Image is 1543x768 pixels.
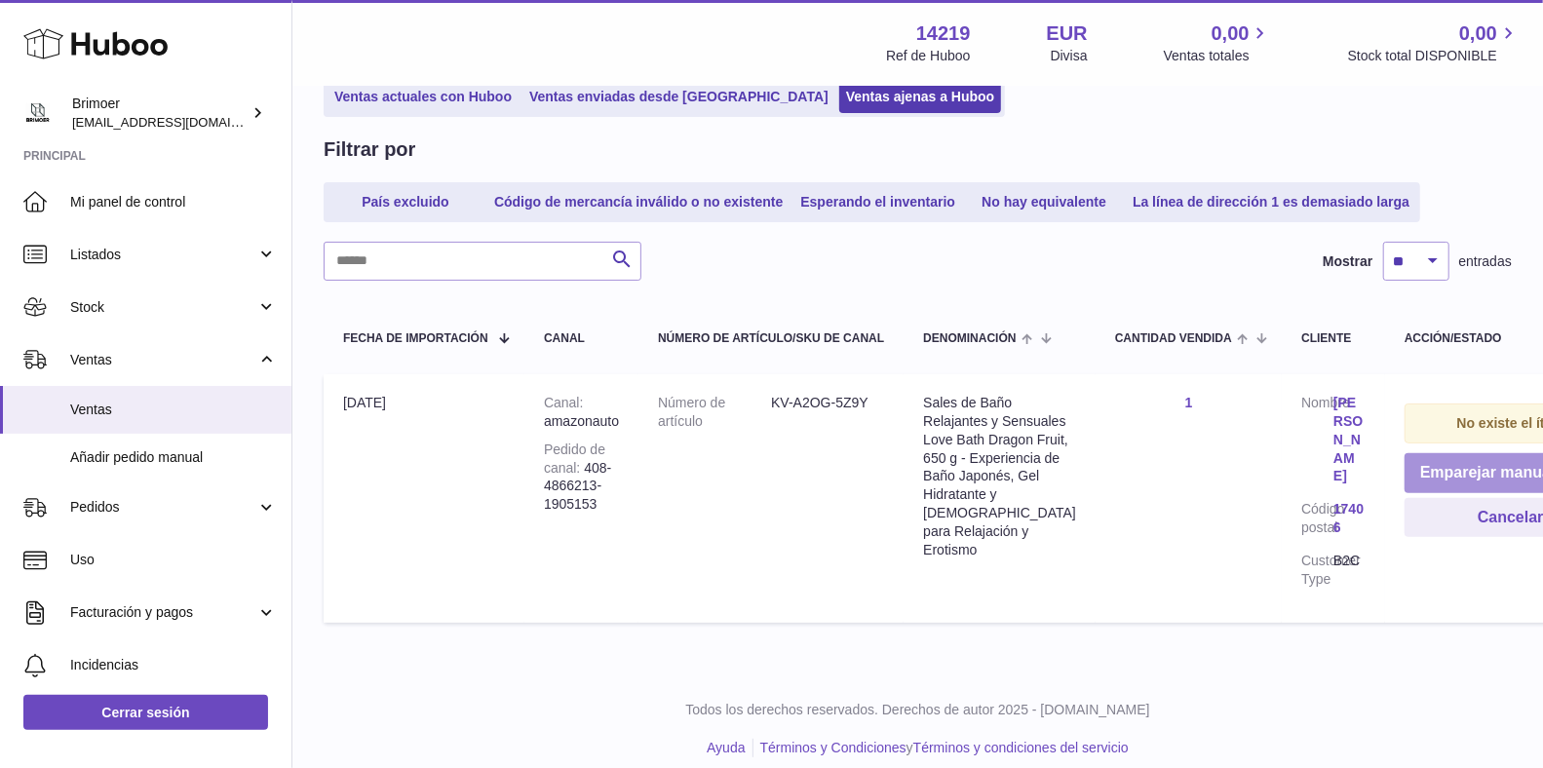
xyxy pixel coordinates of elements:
span: Uso [70,551,277,569]
span: Ventas [70,401,277,419]
div: 408-4866213-1905153 [544,441,619,515]
span: [EMAIL_ADDRESS][DOMAIN_NAME] [72,114,287,130]
p: Todos los derechos reservados. Derechos de autor 2025 - [DOMAIN_NAME] [308,701,1527,719]
strong: Canal [544,395,583,410]
span: Pedidos [70,498,256,517]
a: Cerrar sesión [23,695,268,730]
div: amazonauto [544,394,619,431]
dt: Número de artículo [658,394,771,431]
div: Sales de Baño Relajantes y Sensuales Love Bath Dragon Fruit, 650 g - Experiencia de Baño Japonés,... [923,394,1076,559]
dt: Customer Type [1301,552,1333,589]
span: Stock total DISPONIBLE [1348,47,1520,65]
span: Stock [70,298,256,317]
div: Ref de Huboo [886,47,970,65]
a: País excluido [328,186,483,218]
a: Términos y Condiciones [760,740,907,755]
strong: EUR [1047,20,1088,47]
span: 0,00 [1212,20,1250,47]
dt: Nombre [1301,394,1333,490]
dd: KV-A2OG-5Z9Y [771,394,884,431]
a: Términos y condiciones del servicio [913,740,1129,755]
strong: Pedido de canal [544,442,605,476]
span: Incidencias [70,656,277,674]
a: 1 [1185,395,1193,410]
span: Mi panel de control [70,193,277,211]
td: [DATE] [324,374,524,623]
a: Ventas enviadas desde [GEOGRAPHIC_DATA] [522,81,835,113]
a: 17406 [1333,500,1366,537]
li: y [753,739,1129,757]
span: Ventas totales [1164,47,1272,65]
dt: Código postal [1301,500,1333,542]
strong: 14219 [916,20,971,47]
span: Facturación y pagos [70,603,256,622]
div: Brimoer [72,95,248,132]
dd: B2C [1333,552,1366,589]
label: Mostrar [1323,252,1372,271]
span: Listados [70,246,256,264]
div: Cliente [1301,332,1366,345]
a: Esperando el inventario [793,186,962,218]
span: entradas [1459,252,1512,271]
a: 0,00 Ventas totales [1164,20,1272,65]
a: No hay equivalente [966,186,1122,218]
img: oroses@renuevo.es [23,98,53,128]
span: 0,00 [1459,20,1497,47]
div: Divisa [1051,47,1088,65]
span: Añadir pedido manual [70,448,277,467]
a: Código de mercancía inválido o no existente [487,186,790,218]
a: 0,00 Stock total DISPONIBLE [1348,20,1520,65]
div: Número de artículo/SKU de canal [658,332,884,345]
span: Fecha de importación [343,332,488,345]
a: Ventas ajenas a Huboo [839,81,1002,113]
span: Ventas [70,351,256,369]
a: [PERSON_NAME] [1333,394,1366,485]
span: Denominación [923,332,1016,345]
a: La línea de dirección 1 es demasiado larga [1126,186,1416,218]
h2: Filtrar por [324,136,415,163]
div: Canal [544,332,619,345]
a: Ventas actuales con Huboo [328,81,519,113]
span: Cantidad vendida [1115,332,1232,345]
a: Ayuda [707,740,745,755]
